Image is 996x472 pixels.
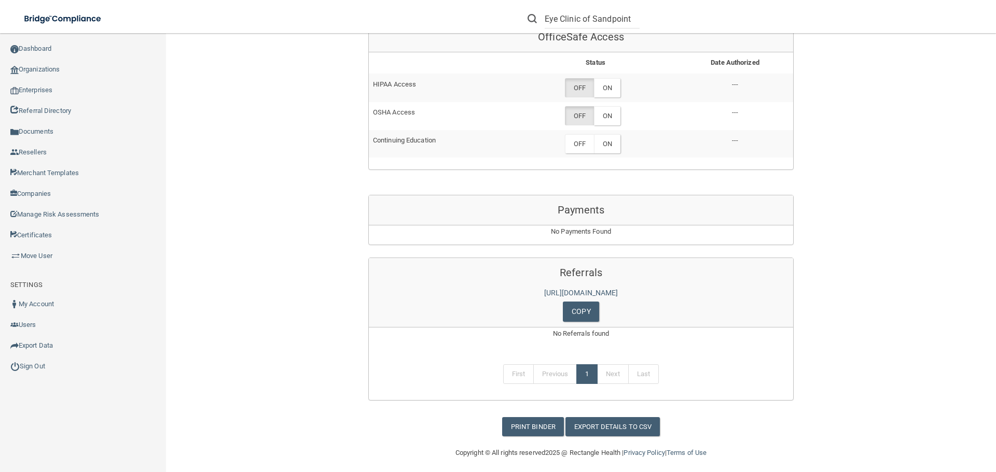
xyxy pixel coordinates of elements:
[10,279,43,291] label: SETTINGS
[594,78,620,97] label: ON
[10,251,21,261] img: briefcase.64adab9b.png
[594,106,620,125] label: ON
[533,364,577,384] a: Previous
[16,8,111,30] img: bridge_compliance_login_screen.278c3ca4.svg
[10,300,19,308] img: ic_user_dark.df1a06c3.png
[369,102,514,130] td: OSHA Access
[10,148,19,156] img: ic_reseller.de258add.png
[565,134,594,153] label: OFF
[369,22,793,52] div: OfficeSafe Access
[369,195,793,225] div: Payments
[565,417,660,436] a: Export Details to CSV
[369,225,793,238] p: No Payments Found
[10,321,19,329] img: icon-users.e205127d.png
[514,52,677,74] th: Status
[528,14,537,23] img: ic-search.3b580494.png
[545,9,640,28] input: Search
[369,130,514,158] td: Continuing Education
[369,74,514,102] td: HIPAA Access
[544,289,618,297] a: [URL][DOMAIN_NAME]
[594,134,620,153] label: ON
[503,364,534,384] a: First
[628,364,659,384] a: Last
[677,52,793,74] th: Date Authorized
[10,128,19,136] img: icon-documents.8dae5593.png
[681,106,789,119] p: ---
[576,364,598,384] a: 1
[10,87,19,94] img: enterprise.0d942306.png
[10,362,20,371] img: ic_power_dark.7ecde6b1.png
[10,45,19,53] img: ic_dashboard_dark.d01f4a41.png
[502,417,564,436] a: Print Binder
[565,78,594,97] label: OFF
[392,436,770,469] div: Copyright © All rights reserved 2025 @ Rectangle Health | |
[10,66,19,74] img: organization-icon.f8decf85.png
[563,302,599,322] a: Copy
[565,106,594,125] label: OFF
[667,449,707,456] a: Terms of Use
[681,78,789,91] p: ---
[624,449,665,456] a: Privacy Policy
[10,341,19,350] img: icon-export.b9366987.png
[597,364,628,384] a: Next
[681,134,789,147] p: ---
[560,266,602,279] span: Referrals
[369,327,793,352] div: No Referrals found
